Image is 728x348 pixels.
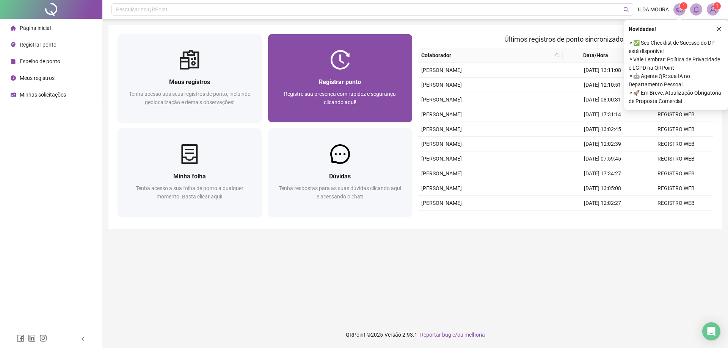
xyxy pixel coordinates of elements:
span: instagram [39,334,47,342]
div: Open Intercom Messenger [702,322,720,340]
span: Registrar ponto [319,78,361,86]
td: REGISTRO WEB [639,166,713,181]
span: Tenha acesso a sua folha de ponto a qualquer momento. Basta clicar aqui! [136,185,243,200]
span: [PERSON_NAME] [421,97,462,103]
td: [DATE] 17:34:27 [566,166,639,181]
span: Espelho de ponto [20,58,60,64]
span: [PERSON_NAME] [421,111,462,117]
td: REGISTRO WEB [639,107,713,122]
span: [PERSON_NAME] [421,82,462,88]
span: Página inicial [20,25,51,31]
span: Minhas solicitações [20,92,66,98]
td: REGISTRO WEB [639,122,713,137]
span: 1 [682,3,685,9]
span: ⚬ ✅ Seu Checklist de Sucesso do DP está disponível [629,39,723,55]
span: file [11,59,16,64]
span: schedule [11,92,16,97]
span: Meus registros [169,78,210,86]
span: [PERSON_NAME] [421,185,462,191]
span: [PERSON_NAME] [421,170,462,176]
a: Meus registrosTenha acesso aos seus registros de ponto, incluindo geolocalização e demais observa... [118,34,262,122]
td: REGISTRO WEB [639,137,713,151]
span: [PERSON_NAME] [421,141,462,147]
span: search [623,7,629,12]
span: Meus registros [20,75,55,81]
sup: 1 [680,2,687,10]
td: REGISTRO WEB [639,181,713,196]
span: Colaborador [421,51,552,59]
td: [DATE] 08:00:31 [566,92,639,107]
td: REGISTRO WEB [639,211,713,225]
span: notification [676,6,683,13]
span: Novidades ! [629,25,656,33]
th: Data/Hora [563,48,635,63]
td: [DATE] 13:05:08 [566,181,639,196]
span: [PERSON_NAME] [421,156,462,162]
span: ⚬ 🚀 Em Breve, Atualização Obrigatória de Proposta Comercial [629,89,723,105]
span: bell [693,6,700,13]
td: [DATE] 08:01:00 [566,211,639,225]
td: [DATE] 13:11:08 [566,63,639,78]
img: 84774 [707,4,719,15]
td: [DATE] 07:59:45 [566,151,639,166]
span: left [80,336,86,342]
span: facebook [17,334,24,342]
span: Reportar bug e/ou melhoria [420,332,485,338]
span: [PERSON_NAME] [421,200,462,206]
span: ⚬ 🤖 Agente QR: sua IA no Departamento Pessoal [629,72,723,89]
td: REGISTRO WEB [639,151,713,166]
sup: Atualize o seu contato no menu Meus Dados [713,2,721,10]
span: ILDA MOURA [638,5,669,14]
span: clock-circle [11,75,16,81]
span: 1 [716,3,719,9]
span: search [554,50,561,61]
td: [DATE] 12:02:39 [566,137,639,151]
a: Minha folhaTenha acesso a sua folha de ponto a qualquer momento. Basta clicar aqui! [118,128,262,217]
span: [PERSON_NAME] [421,126,462,132]
td: [DATE] 12:02:27 [566,196,639,211]
a: Registrar pontoRegistre sua presença com rapidez e segurança clicando aqui! [268,34,413,122]
a: DúvidasTenha respostas para as suas dúvidas clicando aqui e acessando o chat! [268,128,413,217]
span: Data/Hora [566,51,626,59]
td: REGISTRO WEB [639,196,713,211]
span: Dúvidas [329,173,351,180]
span: Registrar ponto [20,42,56,48]
span: Tenha respostas para as suas dúvidas clicando aqui e acessando o chat! [279,185,401,200]
span: close [716,27,722,32]
span: Versão [384,332,401,338]
footer: QRPoint © 2025 - 2.93.1 - [102,321,728,348]
span: environment [11,42,16,47]
span: [PERSON_NAME] [421,67,462,73]
span: Registre sua presença com rapidez e segurança clicando aqui! [284,91,396,105]
td: [DATE] 17:31:14 [566,107,639,122]
span: linkedin [28,334,36,342]
span: search [555,53,560,58]
span: Minha folha [173,173,206,180]
span: home [11,25,16,31]
span: Tenha acesso aos seus registros de ponto, incluindo geolocalização e demais observações! [129,91,251,105]
span: Últimos registros de ponto sincronizados [504,35,627,43]
td: [DATE] 12:10:51 [566,78,639,92]
td: [DATE] 13:02:45 [566,122,639,137]
span: ⚬ Vale Lembrar: Política de Privacidade e LGPD na QRPoint [629,55,723,72]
